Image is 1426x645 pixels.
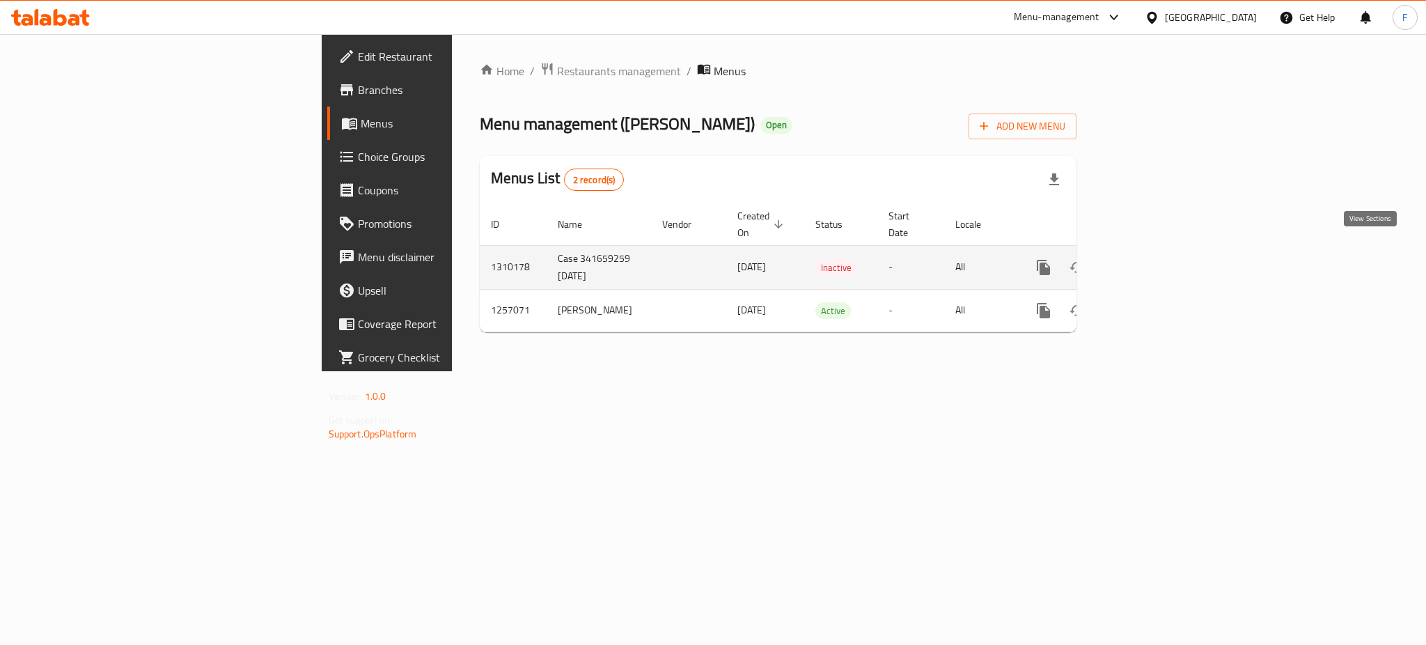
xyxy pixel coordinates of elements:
a: Grocery Checklist [327,341,560,374]
span: Menus [361,115,549,132]
span: Menu disclaimer [358,249,549,265]
div: Inactive [815,259,857,276]
span: Name [558,216,600,233]
span: Coupons [358,182,549,199]
th: Actions [1016,203,1172,246]
a: Menu disclaimer [327,240,560,274]
span: Coverage Report [358,316,549,332]
span: Menus [714,63,746,79]
div: Active [815,302,851,319]
span: Add New Menu [980,118,1065,135]
table: enhanced table [480,203,1172,332]
div: Total records count [564,169,625,191]
li: / [687,63,691,79]
div: Export file [1037,163,1071,196]
span: Vendor [662,216,710,233]
span: Branches [358,81,549,98]
span: Status [815,216,861,233]
td: All [944,289,1016,332]
nav: breadcrumb [480,62,1076,80]
span: Upsell [358,282,549,299]
td: Case 341659259 [DATE] [547,245,651,289]
a: Edit Restaurant [327,40,560,73]
a: Choice Groups [327,140,560,173]
span: ID [491,216,517,233]
td: All [944,245,1016,289]
a: Coupons [327,173,560,207]
button: more [1027,294,1060,327]
td: - [877,245,944,289]
span: Active [815,303,851,319]
div: Open [760,117,792,134]
span: 2 record(s) [565,173,624,187]
span: Edit Restaurant [358,48,549,65]
span: Version: [329,387,363,405]
h2: Menus List [491,168,624,191]
div: Menu-management [1014,9,1099,26]
span: F [1402,10,1407,25]
a: Upsell [327,274,560,307]
button: Add New Menu [969,114,1076,139]
span: Grocery Checklist [358,349,549,366]
span: Choice Groups [358,148,549,165]
span: [DATE] [737,258,766,276]
span: 1.0.0 [365,387,386,405]
span: Menu management ( [PERSON_NAME] ) [480,108,755,139]
span: [DATE] [737,301,766,319]
a: Support.OpsPlatform [329,425,417,443]
span: Locale [955,216,999,233]
a: Coverage Report [327,307,560,341]
span: Promotions [358,215,549,232]
span: Created On [737,208,788,241]
td: - [877,289,944,332]
a: Restaurants management [540,62,681,80]
td: [PERSON_NAME] [547,289,651,332]
div: [GEOGRAPHIC_DATA] [1165,10,1257,25]
button: more [1027,251,1060,284]
span: Inactive [815,260,857,276]
span: Start Date [888,208,927,241]
span: Restaurants management [557,63,681,79]
a: Branches [327,73,560,107]
span: Open [760,119,792,131]
button: Change Status [1060,251,1094,284]
a: Menus [327,107,560,140]
span: Get support on: [329,411,393,429]
a: Promotions [327,207,560,240]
